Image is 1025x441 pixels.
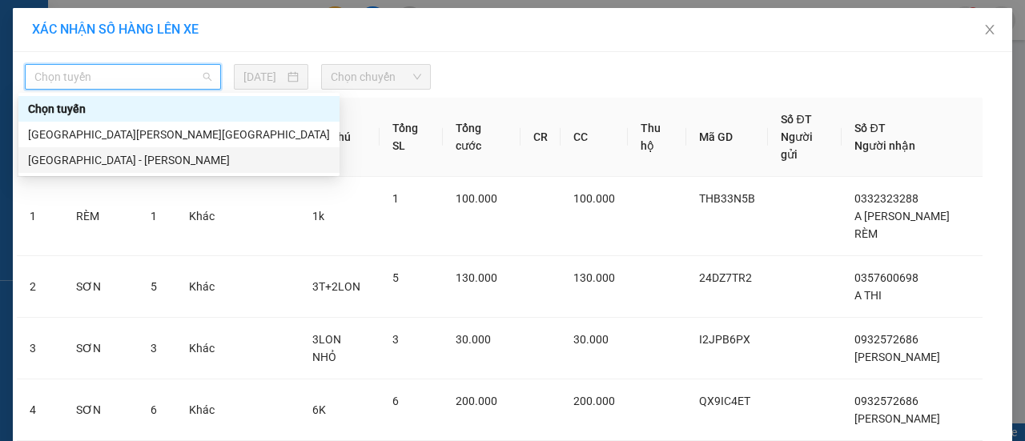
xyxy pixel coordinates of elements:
[456,271,497,284] span: 130.000
[331,65,420,89] span: Chọn chuyến
[9,93,129,119] h2: D87EQ7UU
[456,333,491,346] span: 30.000
[854,192,918,205] span: 0332323288
[573,271,615,284] span: 130.000
[63,256,138,318] td: SƠN
[854,210,950,240] span: A [PERSON_NAME] RÈM
[176,256,227,318] td: Khác
[781,113,811,126] span: Số ĐT
[699,271,752,284] span: 24DZ7TR2
[17,98,63,177] th: STT
[84,93,387,244] h2: VP Nhận: Văn phòng Đồng Hới
[34,65,211,89] span: Chọn tuyến
[17,318,63,379] td: 3
[151,210,157,223] span: 1
[854,333,918,346] span: 0932572686
[573,333,609,346] span: 30.000
[17,379,63,441] td: 4
[392,271,399,284] span: 5
[854,139,915,152] span: Người nhận
[17,256,63,318] td: 2
[312,403,326,416] span: 6K
[151,280,157,293] span: 5
[63,379,138,441] td: SƠN
[28,151,330,169] div: [GEOGRAPHIC_DATA] - [PERSON_NAME]
[18,96,340,122] div: Chọn tuyến
[573,395,615,407] span: 200.000
[967,8,1012,53] button: Close
[521,98,561,177] th: CR
[854,122,885,134] span: Số ĐT
[28,126,330,143] div: [GEOGRAPHIC_DATA][PERSON_NAME][GEOGRAPHIC_DATA]
[854,351,940,363] span: [PERSON_NAME]
[28,100,330,118] div: Chọn tuyến
[312,280,360,293] span: 3T+2LON
[781,130,813,161] span: Người gửi
[699,333,750,346] span: I2JPB6PX
[392,333,399,346] span: 3
[456,395,497,407] span: 200.000
[983,23,996,36] span: close
[699,192,755,205] span: THB33N5B
[854,395,918,407] span: 0932572686
[380,98,444,177] th: Tổng SL
[443,98,520,177] th: Tổng cước
[854,412,940,425] span: [PERSON_NAME]
[699,395,750,407] span: QX9IC4ET
[628,98,687,177] th: Thu hộ
[63,318,138,379] td: SƠN
[573,192,615,205] span: 100.000
[151,342,157,355] span: 3
[392,395,399,407] span: 6
[176,177,227,256] td: Khác
[63,177,138,256] td: RÈM
[312,333,341,363] span: 3LON NHỎ
[686,98,768,177] th: Mã GD
[456,192,497,205] span: 100.000
[18,122,340,147] div: Quảng Bình - Hà Nội
[176,318,227,379] td: Khác
[854,289,882,302] span: A THI
[392,192,399,205] span: 1
[561,98,628,177] th: CC
[176,379,227,441] td: Khác
[32,22,199,37] span: XÁC NHẬN SỐ HÀNG LÊN XE
[17,177,63,256] td: 1
[97,38,270,64] b: [PERSON_NAME]
[243,68,284,86] input: 12/08/2025
[151,403,157,416] span: 6
[854,271,918,284] span: 0357600698
[18,147,340,173] div: Hà Nội - Quảng Bình
[312,210,324,223] span: 1k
